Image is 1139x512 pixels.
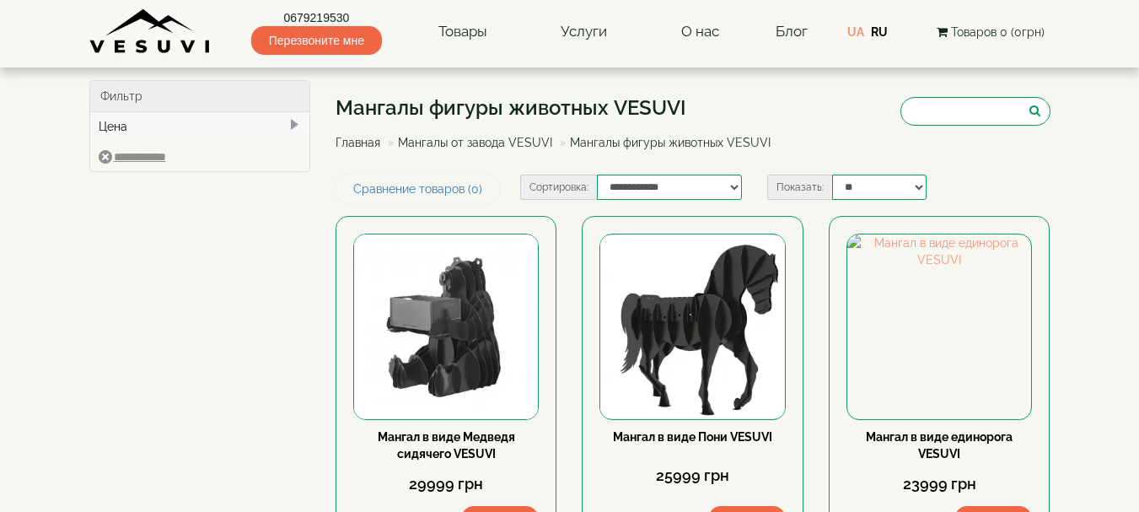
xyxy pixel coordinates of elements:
a: Мангал в виде Медведя сидячего VESUVI [378,430,515,461]
a: Блог [776,23,808,40]
li: Мангалы фигуры животных VESUVI [556,134,771,151]
a: 0679219530 [251,9,382,26]
a: Товары [422,13,504,51]
button: Товаров 0 (0грн) [932,23,1050,41]
a: RU [871,25,888,39]
img: Мангал в виде Пони VESUVI [600,234,784,418]
img: Завод VESUVI [89,8,212,55]
div: 23999 грн [846,473,1032,495]
div: 25999 грн [599,465,785,487]
h1: Мангалы фигуры животных VESUVI [336,97,783,119]
div: Фильтр [90,81,310,112]
img: Мангал в виде единорога VESUVI [847,234,1031,418]
a: О нас [664,13,736,51]
a: Мангалы от завода VESUVI [398,136,552,149]
div: Цена [90,112,310,141]
span: Перезвоните мне [251,26,382,55]
a: UA [847,25,864,39]
span: Товаров 0 (0грн) [951,25,1045,39]
img: Мангал в виде Медведя сидячего VESUVI [354,234,538,418]
a: Услуги [544,13,624,51]
a: Сравнение товаров (0) [336,175,500,203]
label: Сортировка: [520,175,597,200]
div: 29999 грн [353,473,539,495]
a: Главная [336,136,380,149]
label: Показать: [767,175,832,200]
a: Мангал в виде Пони VESUVI [613,430,772,444]
a: Мангал в виде единорога VESUVI [866,430,1013,461]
